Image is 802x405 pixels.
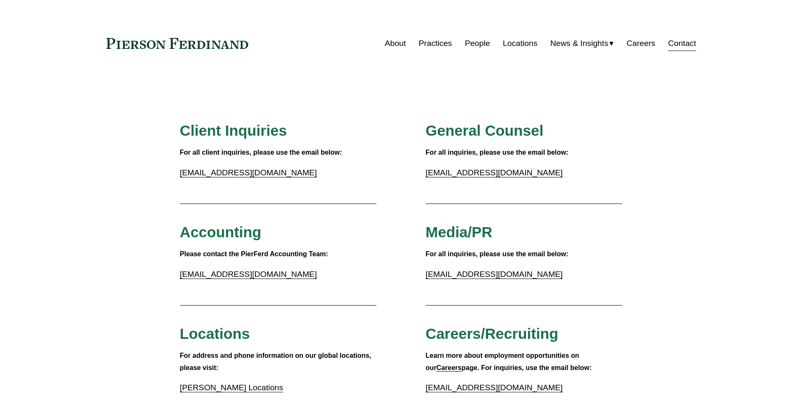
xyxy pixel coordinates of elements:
[426,168,563,177] a: [EMAIL_ADDRESS][DOMAIN_NAME]
[180,149,342,156] strong: For all client inquiries, please use the email below:
[426,383,563,392] a: [EMAIL_ADDRESS][DOMAIN_NAME]
[426,352,581,371] strong: Learn more about employment opportunities on our
[437,364,462,371] a: Careers
[465,35,490,51] a: People
[180,352,373,371] strong: For address and phone information on our global locations, please visit:
[385,35,406,51] a: About
[503,35,537,51] a: Locations
[426,270,563,279] a: [EMAIL_ADDRESS][DOMAIN_NAME]
[180,383,283,392] a: [PERSON_NAME] Locations
[668,35,696,51] a: Contact
[180,270,317,279] a: [EMAIL_ADDRESS][DOMAIN_NAME]
[461,364,592,371] strong: page. For inquiries, use the email below:
[426,224,492,240] span: Media/PR
[419,35,452,51] a: Practices
[180,250,328,257] strong: Please contact the PierFerd Accounting Team:
[426,149,569,156] strong: For all inquiries, please use the email below:
[550,36,609,51] span: News & Insights
[426,250,569,257] strong: For all inquiries, please use the email below:
[180,325,250,342] span: Locations
[426,325,558,342] span: Careers/Recruiting
[627,35,655,51] a: Careers
[180,122,287,139] span: Client Inquiries
[550,35,614,51] a: folder dropdown
[180,168,317,177] a: [EMAIL_ADDRESS][DOMAIN_NAME]
[180,224,262,240] span: Accounting
[426,122,544,139] span: General Counsel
